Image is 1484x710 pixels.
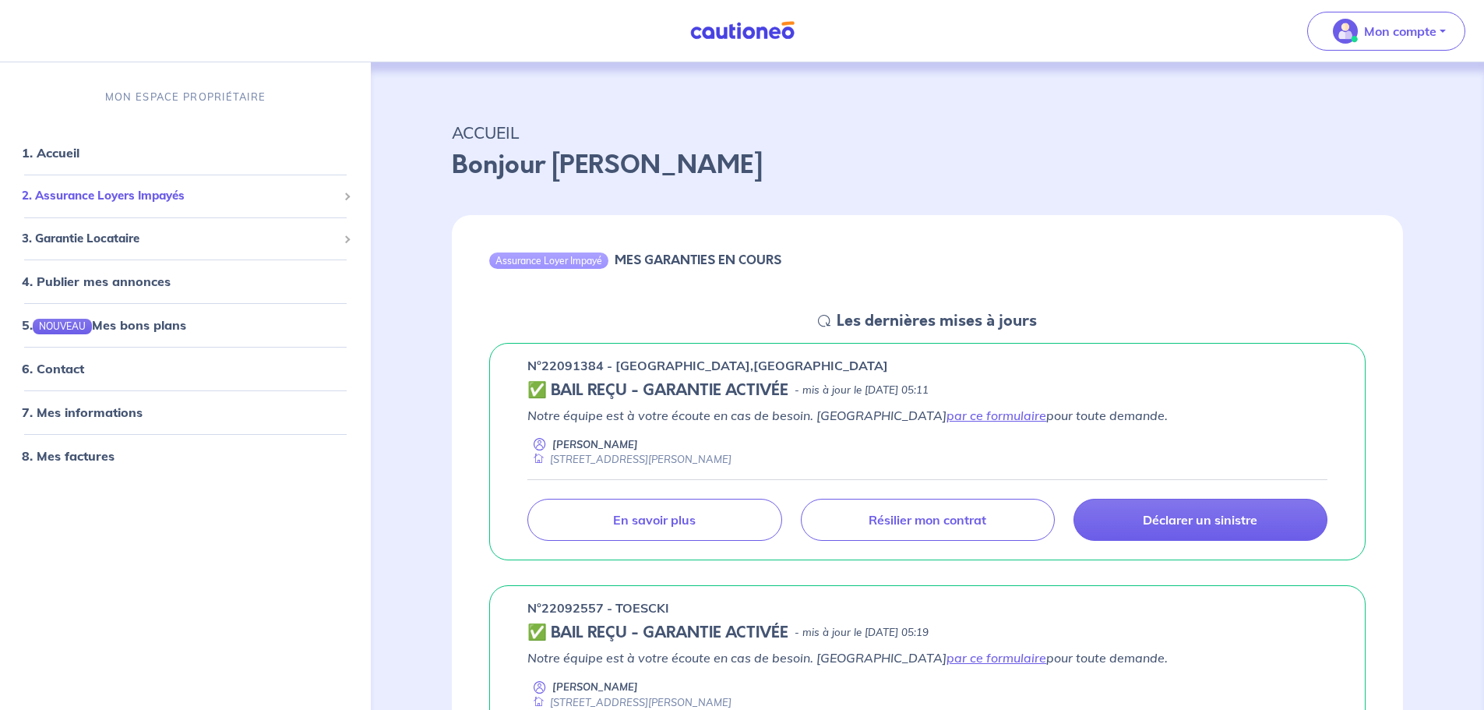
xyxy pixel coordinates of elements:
[489,253,608,268] div: Assurance Loyer Impayé
[22,274,171,289] a: 4. Publier mes annonces
[527,381,788,400] h5: ✅ BAIL REÇU - GARANTIE ACTIVÉE
[6,181,365,211] div: 2. Assurance Loyers Impayés
[527,648,1327,667] p: Notre équipe est à votre écoute en cas de besoin. [GEOGRAPHIC_DATA] pour toute demande.
[869,512,986,528] p: Résilier mon contrat
[613,512,696,528] p: En savoir plus
[6,137,365,168] div: 1. Accueil
[527,499,781,541] a: En savoir plus
[527,623,1327,642] div: state: CONTRACT-VALIDATED, Context: ,MAYBE-CERTIFICATE,,LESSOR-DOCUMENTS,IS-ODEALIM
[527,695,731,710] div: [STREET_ADDRESS][PERSON_NAME]
[22,230,337,248] span: 3. Garantie Locataire
[527,406,1327,425] p: Notre équipe est à votre écoute en cas de besoin. [GEOGRAPHIC_DATA] pour toute demande.
[452,118,1403,147] p: ACCUEIL
[615,253,781,267] h6: MES GARANTIES EN COURS
[552,680,638,694] p: [PERSON_NAME]
[6,397,365,428] div: 7. Mes informations
[6,353,365,384] div: 6. Contact
[527,623,788,642] h5: ✅ BAIL REÇU - GARANTIE ACTIVÉE
[801,499,1055,541] a: Résilier mon contrat
[1307,12,1465,51] button: illu_account_valid_menu.svgMon compte
[6,266,365,297] div: 4. Publier mes annonces
[527,599,669,617] p: n°22092557 - TOESCKI
[1364,22,1436,41] p: Mon compte
[105,90,266,104] p: MON ESPACE PROPRIÉTAIRE
[837,312,1037,330] h5: Les dernières mises à jours
[795,383,929,398] p: - mis à jour le [DATE] 05:11
[795,625,929,641] p: - mis à jour le [DATE] 05:19
[22,404,143,420] a: 7. Mes informations
[1073,499,1327,541] a: Déclarer un sinistre
[946,650,1046,666] a: par ce formulaire
[527,356,888,375] p: n°22091384 - [GEOGRAPHIC_DATA],[GEOGRAPHIC_DATA]
[684,21,801,41] img: Cautioneo
[22,448,115,464] a: 8. Mes factures
[946,408,1046,423] a: par ce formulaire
[22,317,186,333] a: 5.NOUVEAUMes bons plans
[6,440,365,472] div: 8. Mes factures
[22,187,337,205] span: 2. Assurance Loyers Impayés
[552,437,638,452] p: [PERSON_NAME]
[527,452,731,467] div: [STREET_ADDRESS][PERSON_NAME]
[22,145,79,161] a: 1. Accueil
[1143,512,1257,528] p: Déclarer un sinistre
[6,309,365,341] div: 5.NOUVEAUMes bons plans
[1333,19,1358,44] img: illu_account_valid_menu.svg
[452,147,1403,184] p: Bonjour [PERSON_NAME]
[527,381,1327,400] div: state: CONTRACT-VALIDATED, Context: ,MAYBE-CERTIFICATE,,LESSOR-DOCUMENTS,IS-ODEALIM
[22,361,84,376] a: 6. Contact
[6,224,365,254] div: 3. Garantie Locataire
